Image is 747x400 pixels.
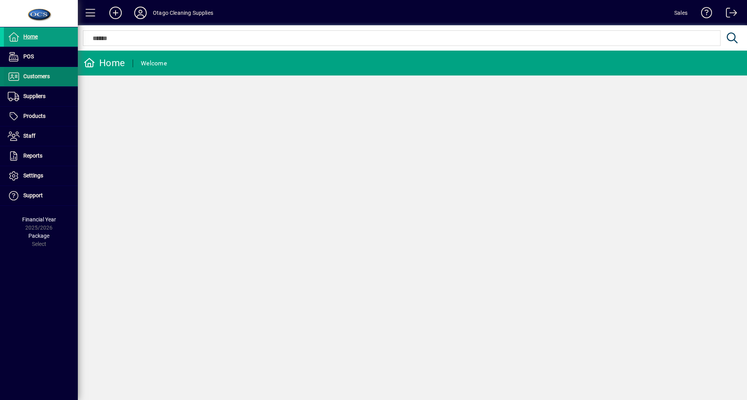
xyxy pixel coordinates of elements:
a: Logout [720,2,737,27]
div: Otago Cleaning Supplies [153,7,213,19]
a: Staff [4,126,78,146]
span: POS [23,53,34,60]
button: Profile [128,6,153,20]
span: Financial Year [22,216,56,223]
a: Customers [4,67,78,86]
a: Knowledge Base [695,2,712,27]
span: Settings [23,172,43,179]
button: Add [103,6,128,20]
span: Suppliers [23,93,46,99]
span: Products [23,113,46,119]
div: Welcome [141,57,167,70]
a: Support [4,186,78,205]
span: Home [23,33,38,40]
a: Products [4,107,78,126]
a: Suppliers [4,87,78,106]
div: Sales [674,7,687,19]
span: Reports [23,153,42,159]
span: Customers [23,73,50,79]
span: Staff [23,133,35,139]
div: Home [84,57,125,69]
span: Support [23,192,43,198]
span: Package [28,233,49,239]
a: Settings [4,166,78,186]
a: POS [4,47,78,67]
a: Reports [4,146,78,166]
